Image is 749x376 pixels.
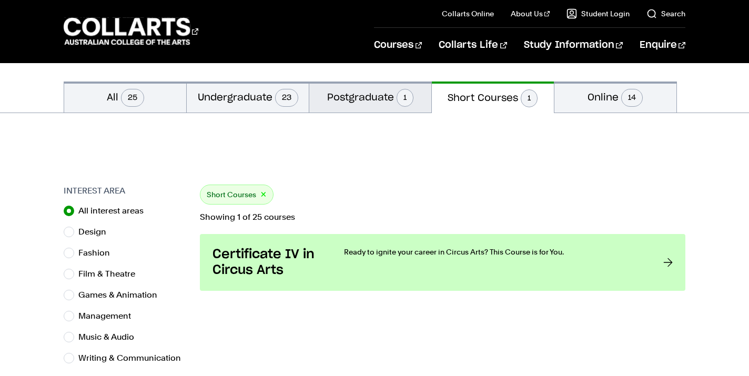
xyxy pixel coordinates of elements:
[260,189,267,201] button: ×
[275,89,298,107] span: 23
[439,28,507,63] a: Collarts Life
[309,82,431,113] button: Postgraduate1
[566,8,630,19] a: Student Login
[397,89,413,107] span: 1
[200,185,274,205] div: Short Courses
[554,82,676,113] button: Online14
[121,89,144,107] span: 25
[187,82,309,113] button: Undergraduate23
[78,309,139,323] label: Management
[374,28,422,63] a: Courses
[78,267,144,281] label: Film & Theatre
[621,89,643,107] span: 14
[200,234,685,291] a: Certificate IV in Circus Arts Ready to ignite your career in Circus Arts? This Course is for You.
[524,28,623,63] a: Study Information
[78,330,143,344] label: Music & Audio
[521,89,538,107] span: 1
[78,204,152,218] label: All interest areas
[344,247,642,257] p: Ready to ignite your career in Circus Arts? This Course is for You.
[646,8,685,19] a: Search
[78,351,189,365] label: Writing & Communication
[212,247,323,278] h3: Certificate IV in Circus Arts
[78,288,166,302] label: Games & Animation
[442,8,494,19] a: Collarts Online
[64,82,186,113] button: All25
[64,185,189,197] h3: Interest Area
[432,82,554,113] button: Short Courses1
[78,246,118,260] label: Fashion
[200,213,685,221] p: Showing 1 of 25 courses
[640,28,685,63] a: Enquire
[64,16,198,46] div: Go to homepage
[78,225,115,239] label: Design
[511,8,550,19] a: About Us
